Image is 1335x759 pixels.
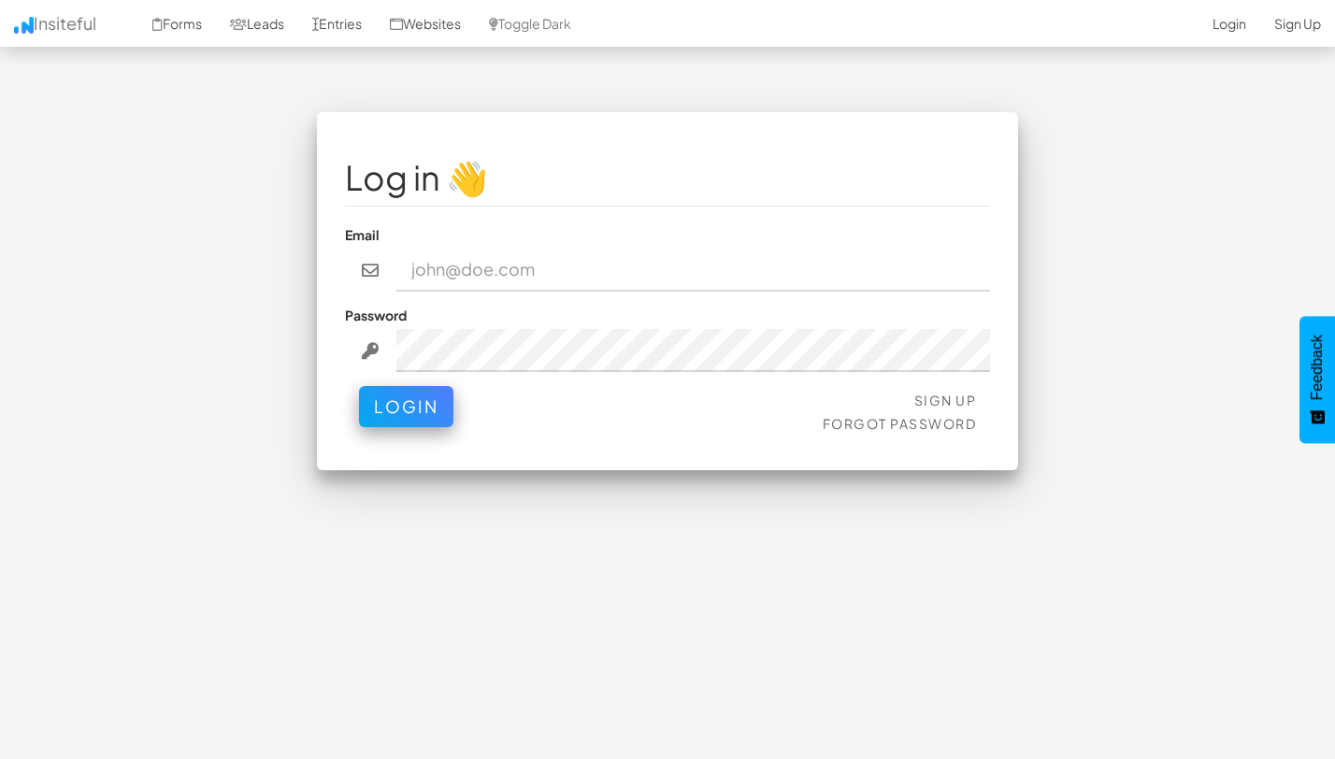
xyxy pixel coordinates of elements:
label: Password [345,306,407,324]
button: Login [359,386,453,427]
h1: Log in 👋 [345,159,990,196]
a: Forgot Password [823,415,977,432]
a: Sign Up [914,392,977,408]
input: john@doe.com [396,249,991,292]
label: Email [345,225,380,244]
span: Feedback [1309,335,1326,400]
img: icon.png [14,17,34,34]
button: Feedback - Show survey [1299,316,1335,443]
